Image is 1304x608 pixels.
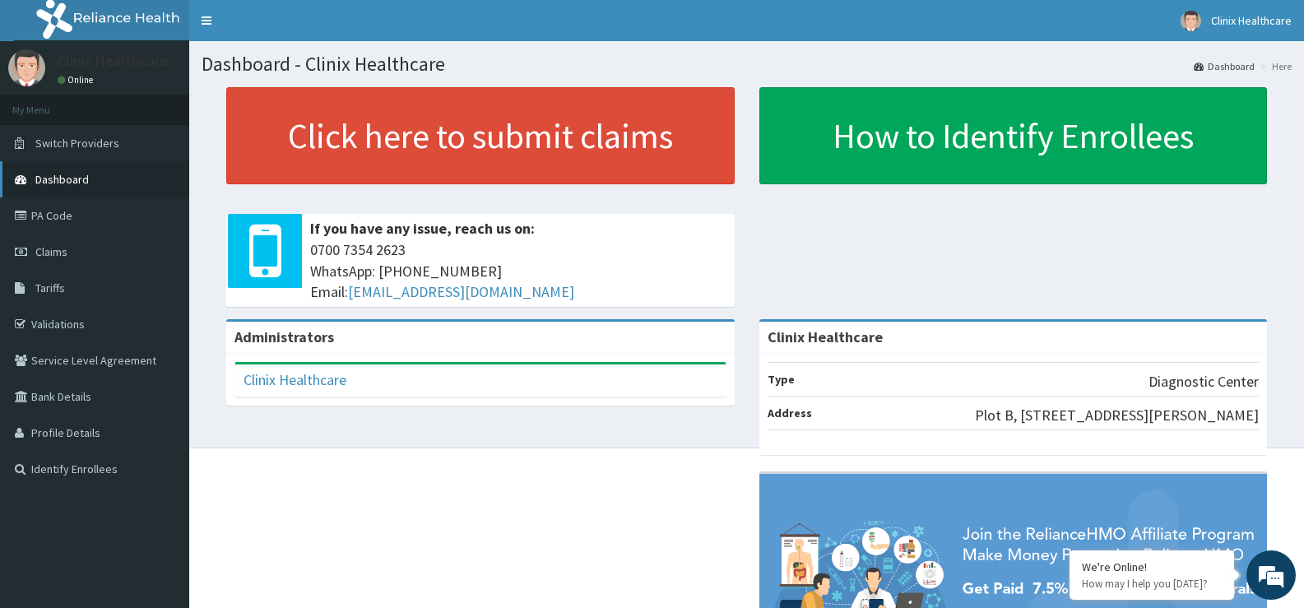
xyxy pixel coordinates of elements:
b: Address [768,406,812,420]
h1: Dashboard - Clinix Healthcare [202,53,1292,75]
span: Claims [35,244,67,259]
span: Clinix Healthcare [1211,13,1292,28]
p: Clinix Healthcare [58,53,168,68]
p: Diagnostic Center [1149,371,1259,392]
a: How to Identify Enrollees [759,87,1268,184]
b: Administrators [234,327,334,346]
a: Click here to submit claims [226,87,735,184]
span: 0700 7354 2623 WhatsApp: [PHONE_NUMBER] Email: [310,239,726,303]
strong: Clinix Healthcare [768,327,883,346]
span: Dashboard [35,172,89,187]
span: Switch Providers [35,136,119,151]
img: User Image [8,49,45,86]
a: Online [58,74,97,86]
a: Dashboard [1194,59,1255,73]
li: Here [1256,59,1292,73]
a: [EMAIL_ADDRESS][DOMAIN_NAME] [348,282,574,301]
b: Type [768,372,795,387]
img: User Image [1181,11,1201,31]
p: Plot B, [STREET_ADDRESS][PERSON_NAME] [975,405,1259,426]
p: How may I help you today? [1082,577,1222,591]
span: Tariffs [35,281,65,295]
b: If you have any issue, reach us on: [310,219,535,238]
a: Clinix Healthcare [244,370,346,389]
div: We're Online! [1082,559,1222,574]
